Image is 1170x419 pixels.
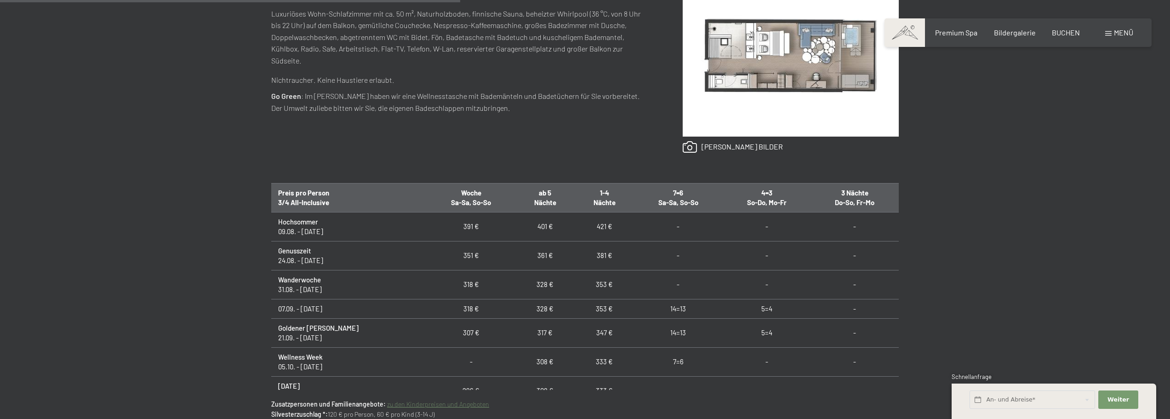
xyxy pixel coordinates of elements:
td: 333 € [575,376,634,405]
a: zu den Kinderpreisen und Angeboten [387,400,489,408]
td: - [811,299,899,318]
td: 14=13 [634,318,723,347]
td: 381 € [575,241,634,270]
td: - [427,347,515,376]
th: Preis pro Person 3/4 All-Inclusive [271,183,427,212]
td: - [811,241,899,270]
strong: Hochsommer [278,218,318,226]
td: 318 € [427,299,515,318]
a: BUCHEN [1052,28,1080,37]
th: 4=3 So-Do, Mo-Fr [723,183,810,212]
td: 333 € [575,347,634,376]
td: 353 € [575,299,634,318]
td: 421 € [575,212,634,241]
span: Einwilligung Marketing* [497,232,573,241]
td: 25.10. - [DATE] [271,376,427,405]
td: 07.09. - [DATE] [271,299,427,318]
td: 391 € [427,212,515,241]
th: 1-4 Nächte [575,183,634,212]
span: Schnellanfrage [952,373,992,380]
td: 7=6 [634,347,723,376]
td: 401 € [515,212,575,241]
td: 351 € [427,241,515,270]
td: 318 € [427,270,515,299]
th: ab 5 Nächte [515,183,575,212]
td: 328 € [515,270,575,299]
span: Menü [1114,28,1133,37]
th: 7=6 Sa-Sa, So-So [634,183,723,212]
td: 347 € [575,318,634,347]
td: 24.08. - [DATE] [271,241,427,270]
td: 308 € [515,376,575,405]
td: 317 € [515,318,575,347]
td: 353 € [575,270,634,299]
button: Weiter [1098,390,1138,409]
strong: Goldener [PERSON_NAME] [278,324,359,332]
td: - [811,212,899,241]
td: - [811,347,899,376]
a: Bildergalerie [994,28,1036,37]
td: 307 € [427,318,515,347]
td: - [723,212,810,241]
td: 09.08. - [DATE] [271,212,427,241]
td: - [811,376,899,405]
td: - [634,270,723,299]
td: 5=4 [723,299,810,318]
td: 361 € [515,241,575,270]
strong: [DATE] [278,382,300,390]
td: - [723,270,810,299]
td: - [811,270,899,299]
td: 308 € [515,347,575,376]
td: 31.08. - [DATE] [271,270,427,299]
span: Weiter [1107,396,1129,404]
td: - [723,347,810,376]
td: 14=13 [634,299,723,318]
td: - [634,241,723,270]
span: 1 [951,396,953,404]
a: Premium Spa [935,28,977,37]
strong: Zusatzpersonen und Familienangebote: [271,400,386,408]
td: 21.09. - [DATE] [271,318,427,347]
td: 296 € [427,376,515,405]
td: - [811,318,899,347]
td: - [723,241,810,270]
strong: Silvesterzuschlag *: [271,410,328,418]
td: - [723,376,810,405]
strong: Wanderwoche [278,276,321,284]
td: - [634,376,723,405]
th: 3 Nächte Do-So, Fr-Mo [811,183,899,212]
strong: Wellness Week [278,353,323,361]
strong: Go Green [271,92,301,100]
strong: Genusszeit [278,247,311,255]
td: 328 € [515,299,575,318]
p: Luxuriöses Wohn-Schlafzimmer mit ca. 50 m², Naturholzboden, finnische Sauna, beheizter Whirlpool ... [271,8,646,67]
td: 05.10. - [DATE] [271,347,427,376]
p: Nichtraucher. Keine Haustiere erlaubt. [271,74,646,86]
td: 5=4 [723,318,810,347]
td: - [634,212,723,241]
p: : Im [PERSON_NAME] haben wir eine Wellnesstasche mit Bademänteln und Badetüchern für Sie vorberei... [271,90,646,114]
th: Woche Sa-Sa, So-So [427,183,515,212]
